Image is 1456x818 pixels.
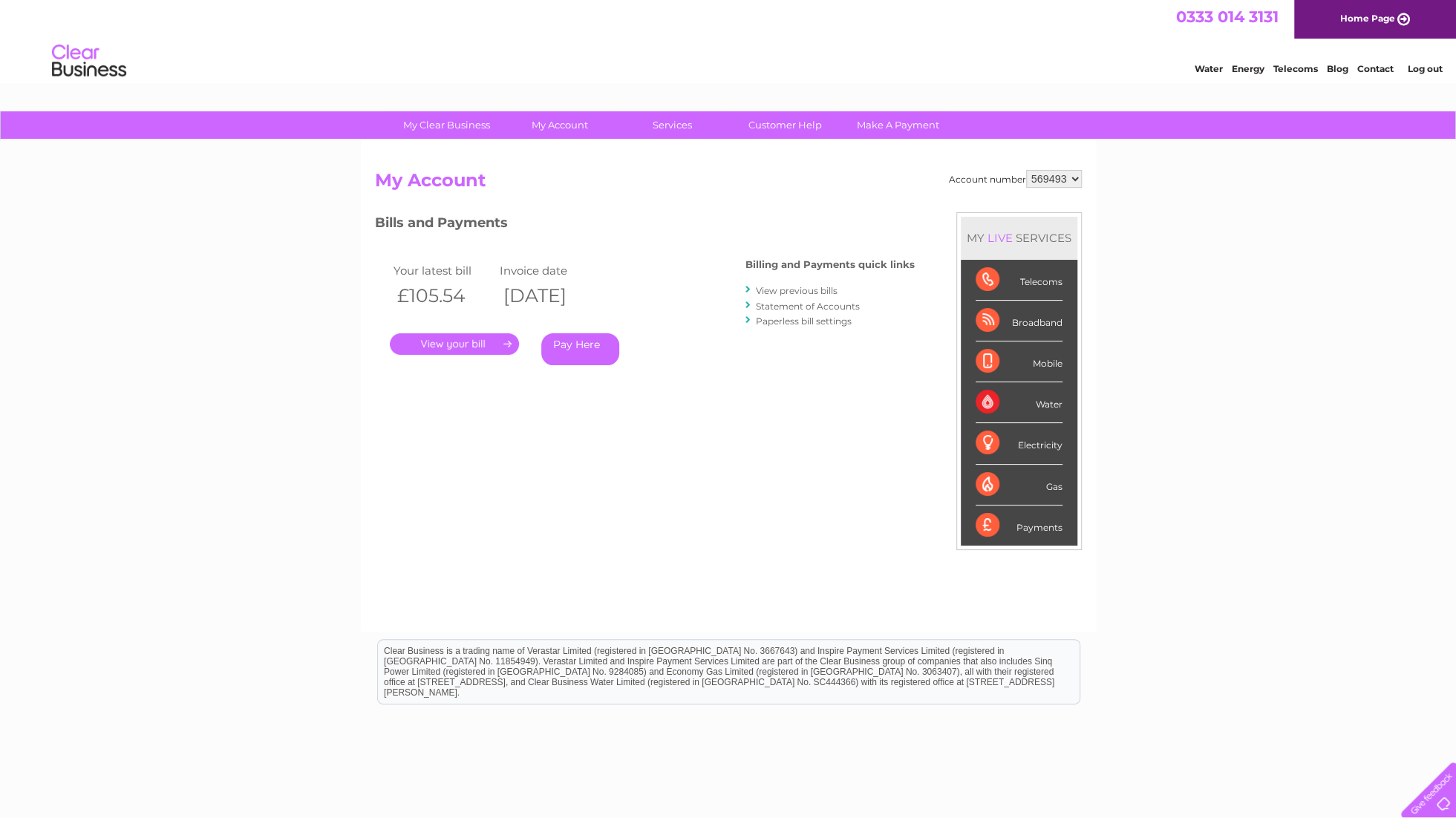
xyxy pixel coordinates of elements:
[390,281,497,311] th: £105.54
[390,333,519,355] a: .
[976,505,1062,546] div: Payments
[949,170,1082,188] div: Account number
[375,212,915,238] h3: Bills and Payments
[51,39,127,84] img: logo.png
[1327,63,1348,74] a: Blog
[976,301,1062,341] div: Broadband
[390,261,497,281] td: Your latest bill
[976,260,1062,301] div: Telecoms
[756,301,860,312] a: Statement of Accounts
[496,261,603,281] td: Invoice date
[1176,7,1279,26] a: 0333 014 3131
[1407,63,1442,74] a: Log out
[611,111,734,139] a: Services
[496,281,603,311] th: [DATE]
[745,259,915,270] h4: Billing and Payments quick links
[385,111,508,139] a: My Clear Business
[375,170,1082,198] h2: My Account
[976,341,1062,382] div: Mobile
[976,465,1062,505] div: Gas
[756,285,838,296] a: View previous bills
[756,315,852,327] a: Paperless bill settings
[961,217,1077,259] div: MY SERVICES
[1195,63,1223,74] a: Water
[724,111,846,139] a: Customer Help
[985,231,1016,245] div: LIVE
[1357,63,1394,74] a: Contact
[976,382,1062,423] div: Water
[378,8,1080,72] div: Clear Business is a trading name of Verastar Limited (registered in [GEOGRAPHIC_DATA] No. 3667643...
[541,333,619,365] a: Pay Here
[498,111,621,139] a: My Account
[1273,63,1318,74] a: Telecoms
[976,423,1062,464] div: Electricity
[1232,63,1264,74] a: Energy
[837,111,959,139] a: Make A Payment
